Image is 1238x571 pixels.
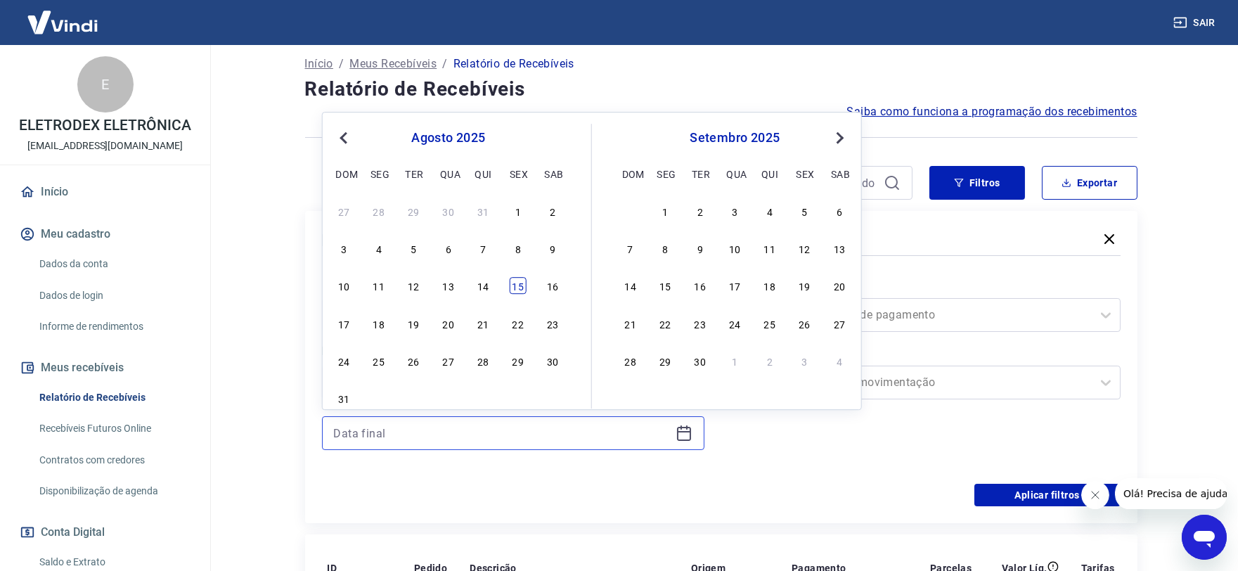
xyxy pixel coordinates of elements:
div: Choose domingo, 3 de agosto de 2025 [335,240,352,257]
div: Choose quarta-feira, 24 de setembro de 2025 [726,315,743,332]
input: Data final [334,423,670,444]
div: Choose terça-feira, 23 de setembro de 2025 [692,315,709,332]
div: Choose terça-feira, 29 de julho de 2025 [405,203,422,219]
div: Choose quarta-feira, 27 de agosto de 2025 [440,352,457,369]
div: Choose domingo, 31 de agosto de 2025 [335,390,352,407]
p: ELETRODEX ELETRÔNICA [19,118,191,133]
div: Choose sábado, 9 de agosto de 2025 [544,240,561,257]
div: Choose terça-feira, 12 de agosto de 2025 [405,278,422,295]
div: dom [622,165,639,182]
h4: Relatório de Recebíveis [305,75,1137,103]
div: Choose segunda-feira, 11 de agosto de 2025 [370,278,387,295]
div: Choose domingo, 28 de setembro de 2025 [622,352,639,369]
div: month 2025-08 [334,201,563,409]
a: Dados da conta [34,250,193,278]
div: Choose domingo, 24 de agosto de 2025 [335,352,352,369]
div: Choose terça-feira, 26 de agosto de 2025 [405,352,422,369]
span: Saiba como funciona a programação dos recebimentos [847,103,1137,120]
div: Choose sexta-feira, 3 de outubro de 2025 [796,352,813,369]
div: Choose domingo, 10 de agosto de 2025 [335,278,352,295]
a: Recebíveis Futuros Online [34,414,193,443]
div: Choose terça-feira, 16 de setembro de 2025 [692,278,709,295]
div: ter [405,165,422,182]
div: Choose domingo, 27 de julho de 2025 [335,203,352,219]
div: Choose segunda-feira, 1 de setembro de 2025 [657,203,673,219]
div: dom [335,165,352,182]
div: Choose terça-feira, 5 de agosto de 2025 [405,240,422,257]
div: Choose quinta-feira, 11 de setembro de 2025 [761,240,778,257]
div: Choose segunda-feira, 15 de setembro de 2025 [657,278,673,295]
div: Choose quinta-feira, 31 de julho de 2025 [475,203,491,219]
div: Choose segunda-feira, 28 de julho de 2025 [370,203,387,219]
div: Choose quinta-feira, 4 de setembro de 2025 [761,203,778,219]
div: qua [726,165,743,182]
div: Choose quinta-feira, 28 de agosto de 2025 [475,352,491,369]
div: Choose domingo, 21 de setembro de 2025 [622,315,639,332]
div: Choose quarta-feira, 3 de setembro de 2025 [726,203,743,219]
iframe: Mensagem da empresa [1115,478,1227,509]
div: Choose quarta-feira, 10 de setembro de 2025 [726,240,743,257]
a: Início [17,177,193,207]
div: Choose sábado, 30 de agosto de 2025 [544,352,561,369]
label: Tipo de Movimentação [741,346,1118,363]
div: Choose sábado, 4 de outubro de 2025 [831,352,848,369]
div: Choose quinta-feira, 14 de agosto de 2025 [475,278,491,295]
div: Choose quinta-feira, 21 de agosto de 2025 [475,315,491,332]
div: qua [440,165,457,182]
button: Previous Month [335,129,352,146]
button: Meu cadastro [17,219,193,250]
div: Choose segunda-feira, 18 de agosto de 2025 [370,315,387,332]
a: Meus Recebíveis [349,56,437,72]
div: Choose sexta-feira, 5 de setembro de 2025 [796,203,813,219]
div: Choose segunda-feira, 29 de setembro de 2025 [657,352,673,369]
div: sex [510,165,527,182]
div: Choose quinta-feira, 7 de agosto de 2025 [475,240,491,257]
div: Choose domingo, 7 de setembro de 2025 [622,240,639,257]
p: Início [305,56,333,72]
div: E [77,56,134,113]
p: Relatório de Recebíveis [453,56,574,72]
button: Meus recebíveis [17,352,193,383]
div: Choose quarta-feira, 1 de outubro de 2025 [726,352,743,369]
div: Choose quarta-feira, 30 de julho de 2025 [440,203,457,219]
div: Choose sexta-feira, 12 de setembro de 2025 [796,240,813,257]
div: Choose sábado, 20 de setembro de 2025 [831,278,848,295]
div: Choose sábado, 6 de setembro de 2025 [831,203,848,219]
a: Disponibilização de agenda [34,477,193,506]
div: Choose sexta-feira, 19 de setembro de 2025 [796,278,813,295]
div: Choose sábado, 16 de agosto de 2025 [544,278,561,295]
div: Choose quinta-feira, 4 de setembro de 2025 [475,390,491,407]
div: Choose sábado, 6 de setembro de 2025 [544,390,561,407]
div: ter [692,165,709,182]
div: sab [544,165,561,182]
div: sex [796,165,813,182]
a: Dados de login [34,281,193,310]
div: Choose domingo, 14 de setembro de 2025 [622,278,639,295]
div: Choose segunda-feira, 1 de setembro de 2025 [370,390,387,407]
div: Choose terça-feira, 2 de setembro de 2025 [692,203,709,219]
div: Choose quinta-feira, 2 de outubro de 2025 [761,352,778,369]
div: Choose sexta-feira, 26 de setembro de 2025 [796,315,813,332]
div: Choose segunda-feira, 8 de setembro de 2025 [657,240,673,257]
div: Choose sábado, 13 de setembro de 2025 [831,240,848,257]
a: Informe de rendimentos [34,312,193,341]
div: Choose quinta-feira, 25 de setembro de 2025 [761,315,778,332]
label: Forma de Pagamento [741,278,1118,295]
p: / [339,56,344,72]
div: Choose domingo, 17 de agosto de 2025 [335,315,352,332]
div: Choose quarta-feira, 17 de setembro de 2025 [726,278,743,295]
div: Choose sexta-feira, 29 de agosto de 2025 [510,352,527,369]
div: Choose segunda-feira, 4 de agosto de 2025 [370,240,387,257]
iframe: Botão para abrir a janela de mensagens [1182,515,1227,560]
div: Choose sábado, 2 de agosto de 2025 [544,203,561,219]
div: Choose quinta-feira, 18 de setembro de 2025 [761,278,778,295]
div: Choose sexta-feira, 8 de agosto de 2025 [510,240,527,257]
button: Exportar [1042,166,1137,200]
div: qui [475,165,491,182]
div: Choose terça-feira, 2 de setembro de 2025 [405,390,422,407]
div: Choose sexta-feira, 1 de agosto de 2025 [510,203,527,219]
button: Sair [1171,10,1221,36]
div: Choose sábado, 23 de agosto de 2025 [544,315,561,332]
div: Choose sexta-feira, 15 de agosto de 2025 [510,278,527,295]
